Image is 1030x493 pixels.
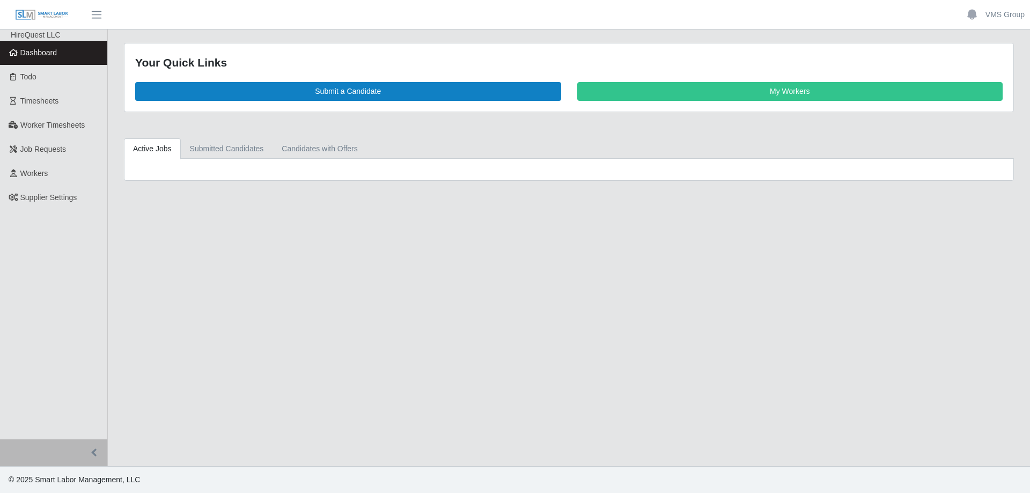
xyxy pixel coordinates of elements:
[9,475,140,484] span: © 2025 Smart Labor Management, LLC
[20,48,57,57] span: Dashboard
[20,193,77,202] span: Supplier Settings
[20,145,67,153] span: Job Requests
[124,138,181,159] a: Active Jobs
[20,72,36,81] span: Todo
[20,121,85,129] span: Worker Timesheets
[181,138,273,159] a: Submitted Candidates
[20,97,59,105] span: Timesheets
[577,82,1003,101] a: My Workers
[135,82,561,101] a: Submit a Candidate
[273,138,366,159] a: Candidates with Offers
[985,9,1025,20] a: VMS Group
[135,54,1003,71] div: Your Quick Links
[11,31,61,39] span: HireQuest LLC
[15,9,69,21] img: SLM Logo
[20,169,48,178] span: Workers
